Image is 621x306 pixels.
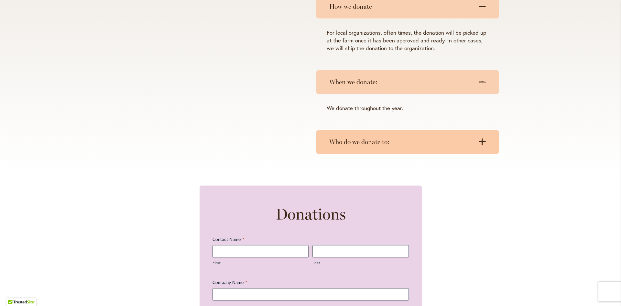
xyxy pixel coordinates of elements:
[276,205,346,223] h2: Donations
[327,104,488,112] p: We donate throughout the year.
[212,279,409,286] label: Company Name
[212,236,244,243] legend: Contact Name
[316,130,499,154] summary: Who do we donate to:
[329,78,473,86] h3: When we donate:
[312,260,409,266] label: Last
[329,3,473,11] h3: How we donate
[329,138,473,146] h3: Who do we donate to:
[212,260,309,266] label: First
[327,29,488,52] p: For local organizations, often times, the donation will be picked up at the farm once it has been...
[316,70,499,94] summary: When we donate:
